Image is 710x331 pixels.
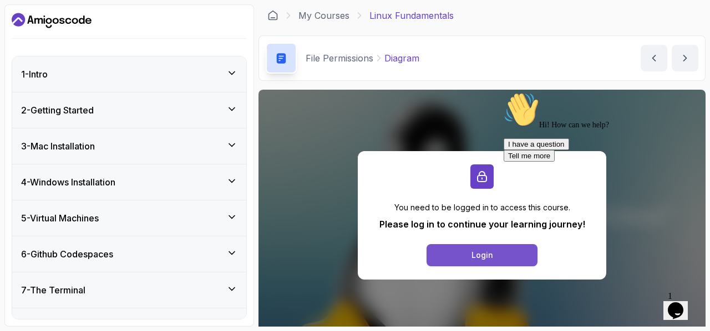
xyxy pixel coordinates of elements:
button: Login [427,244,537,266]
div: Login [471,250,493,261]
button: 4-Windows Installation [12,164,246,200]
div: 👋Hi! How can we help?I have a questionTell me more [4,4,204,74]
span: Hi! How can we help? [4,33,110,42]
p: Diagram [384,51,419,65]
p: You need to be logged in to access this course. [379,202,585,213]
iframe: chat widget [499,87,699,281]
a: Dashboard [267,10,278,21]
h3: 2 - Getting Started [21,104,94,117]
p: Linux Fundamentals [369,9,454,22]
p: File Permissions [306,51,373,65]
h3: 7 - The Terminal [21,283,85,297]
iframe: chat widget [663,287,699,320]
img: :wave: [4,4,40,40]
button: 7-The Terminal [12,272,246,308]
button: 5-Virtual Machines [12,200,246,236]
button: 2-Getting Started [12,92,246,128]
h3: 1 - Intro [21,68,48,81]
p: Please log in to continue your learning journey! [379,218,585,231]
button: previous content [641,45,667,71]
button: 1-Intro [12,56,246,92]
button: 6-Github Codespaces [12,236,246,272]
h3: 6 - Github Codespaces [21,247,113,261]
h3: 4 - Windows Installation [21,175,115,189]
a: My Courses [298,9,349,22]
button: 3-Mac Installation [12,128,246,164]
a: Dashboard [12,12,92,29]
h3: 3 - Mac Installation [21,139,95,153]
button: I have a question [4,51,70,63]
button: Tell me more [4,63,55,74]
button: next content [672,45,698,71]
h3: 5 - Virtual Machines [21,211,99,225]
